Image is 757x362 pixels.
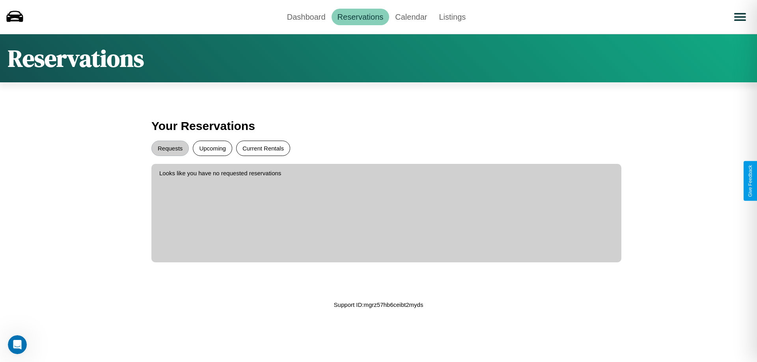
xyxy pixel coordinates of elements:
[193,141,232,156] button: Upcoming
[281,9,332,25] a: Dashboard
[236,141,290,156] button: Current Rentals
[729,6,751,28] button: Open menu
[8,42,144,74] h1: Reservations
[159,168,613,178] p: Looks like you have no requested reservations
[332,9,390,25] a: Reservations
[8,335,27,354] iframe: Intercom live chat
[748,165,753,197] div: Give Feedback
[334,299,423,310] p: Support ID: mgrz57hb6ceibt2myds
[433,9,472,25] a: Listings
[389,9,433,25] a: Calendar
[151,115,606,137] h3: Your Reservations
[151,141,189,156] button: Requests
